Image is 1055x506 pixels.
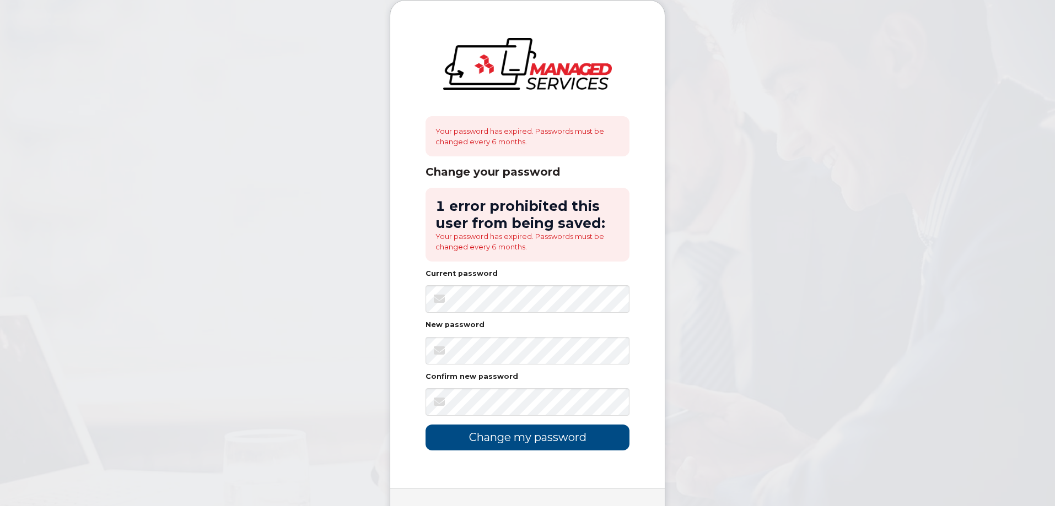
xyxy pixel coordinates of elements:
label: New password [426,322,485,329]
input: Change my password [426,425,629,450]
div: Change your password [426,165,629,179]
label: Current password [426,270,498,278]
img: logo-large.png [443,38,612,90]
h2: 1 error prohibited this user from being saved: [435,198,620,231]
label: Confirm new password [426,373,518,380]
li: Your password has expired. Passwords must be changed every 6 months. [435,231,620,252]
div: Your password has expired. Passwords must be changed every 6 months. [426,116,629,156]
